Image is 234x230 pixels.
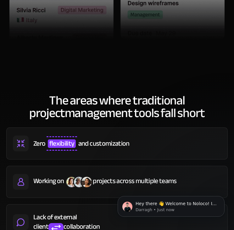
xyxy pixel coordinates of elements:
h2: The areas where traditional project management tools fall short [6,94,228,120]
div: Lack of external [33,212,143,222]
iframe: Intercom notifications message [108,183,234,227]
div: Working on [33,176,64,186]
div: and customization [78,139,130,148]
div: Zero [33,139,45,148]
div: projects across multiple teams [93,176,176,186]
span: flexibility [48,139,76,148]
